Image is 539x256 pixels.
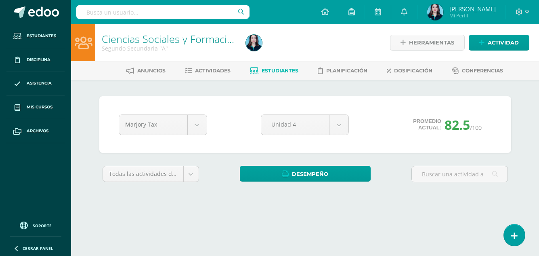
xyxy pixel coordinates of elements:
a: Conferencias [452,64,503,77]
span: Disciplina [27,57,50,63]
span: Estudiantes [262,68,298,74]
span: Mis cursos [27,104,52,110]
h1: Ciencias Sociales y Formación Ciudadana [102,33,236,44]
img: 58a3fbeca66addd3cac8df0ed67b710d.png [246,35,262,51]
a: Anuncios [126,64,166,77]
span: Actividad [488,35,519,50]
a: Dosificación [387,64,432,77]
span: Planificación [326,68,367,74]
span: [PERSON_NAME] [449,5,496,13]
span: Dosificación [394,68,432,74]
span: Asistencia [27,80,52,87]
a: Unidad 4 [261,115,348,135]
span: /100 [470,124,482,131]
span: Marjory Tax [125,115,177,134]
span: Archivos [27,128,48,134]
a: Soporte [10,220,61,231]
span: Todas las actividades de esta unidad [109,166,177,182]
a: Disciplina [6,48,65,72]
span: Unidad 4 [271,115,319,134]
a: Planificación [318,64,367,77]
a: Todas las actividades de esta unidad [103,166,199,182]
span: 82.5 [445,116,470,133]
input: Busca un usuario... [76,5,250,19]
a: Desempeño [240,166,371,182]
a: Herramientas [390,35,465,51]
span: Mi Perfil [449,12,496,19]
a: Marjory Tax [119,115,207,135]
span: Soporte [33,223,52,228]
a: Actividades [185,64,231,77]
span: Cerrar panel [23,245,53,251]
a: Archivos [6,119,65,143]
input: Buscar una actividad aquí... [412,166,508,182]
span: Estudiantes [27,33,56,39]
a: Estudiantes [250,64,298,77]
span: Promedio actual: [413,118,441,131]
a: Actividad [469,35,529,51]
span: Desempeño [292,167,328,182]
img: 58a3fbeca66addd3cac8df0ed67b710d.png [427,4,443,20]
a: Ciencias Sociales y Formación Ciudadana [102,32,291,46]
span: Conferencias [462,68,503,74]
span: Actividades [195,68,231,74]
span: Herramientas [409,35,454,50]
a: Asistencia [6,72,65,96]
a: Mis cursos [6,95,65,119]
a: Estudiantes [6,24,65,48]
div: Segundo Secundaria 'A' [102,44,236,52]
span: Anuncios [137,68,166,74]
